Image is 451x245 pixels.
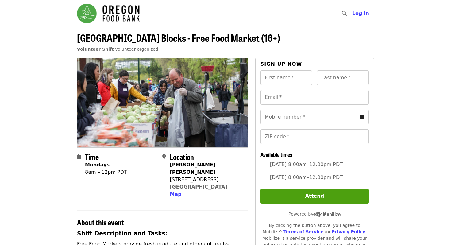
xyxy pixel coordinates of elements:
button: Map [170,191,181,198]
input: Mobile number [260,110,357,124]
a: Terms of Service [283,229,324,234]
input: ZIP code [260,129,369,144]
span: Log in [352,10,369,16]
div: 8am – 12pm PDT [85,169,127,176]
span: [GEOGRAPHIC_DATA] Blocks - Free Food Market (16+) [77,30,280,45]
span: [DATE] 8:00am–12:00pm PDT [270,174,343,181]
i: map-marker-alt icon [162,154,166,160]
img: PSU South Park Blocks - Free Food Market (16+) organized by Oregon Food Bank [77,58,248,147]
input: Email [260,90,369,105]
strong: [PERSON_NAME] [PERSON_NAME] [170,162,215,175]
i: calendar icon [77,154,81,160]
i: circle-info icon [360,114,364,120]
span: Powered by [288,212,341,216]
a: Privacy Policy [332,229,365,234]
img: Powered by Mobilize [313,212,341,217]
span: [DATE] 8:00am–12:00pm PDT [270,161,343,168]
div: [STREET_ADDRESS] [170,176,243,183]
button: Log in [347,7,374,20]
input: Search [350,6,355,21]
span: Available times [260,150,292,158]
input: Last name [317,70,369,85]
span: Map [170,191,181,197]
input: First name [260,70,312,85]
button: Attend [260,189,369,204]
strong: Mondays [85,162,110,168]
i: search icon [342,10,347,16]
span: Time [85,151,99,162]
h3: Shift Description and Tasks: [77,229,248,238]
span: · [77,47,158,52]
a: [GEOGRAPHIC_DATA] [170,184,227,190]
span: Sign up now [260,61,302,67]
span: Location [170,151,194,162]
span: Volunteer organized [115,47,158,52]
span: About this event [77,217,124,227]
img: Oregon Food Bank - Home [77,4,140,23]
a: Volunteer Shift [77,47,114,52]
